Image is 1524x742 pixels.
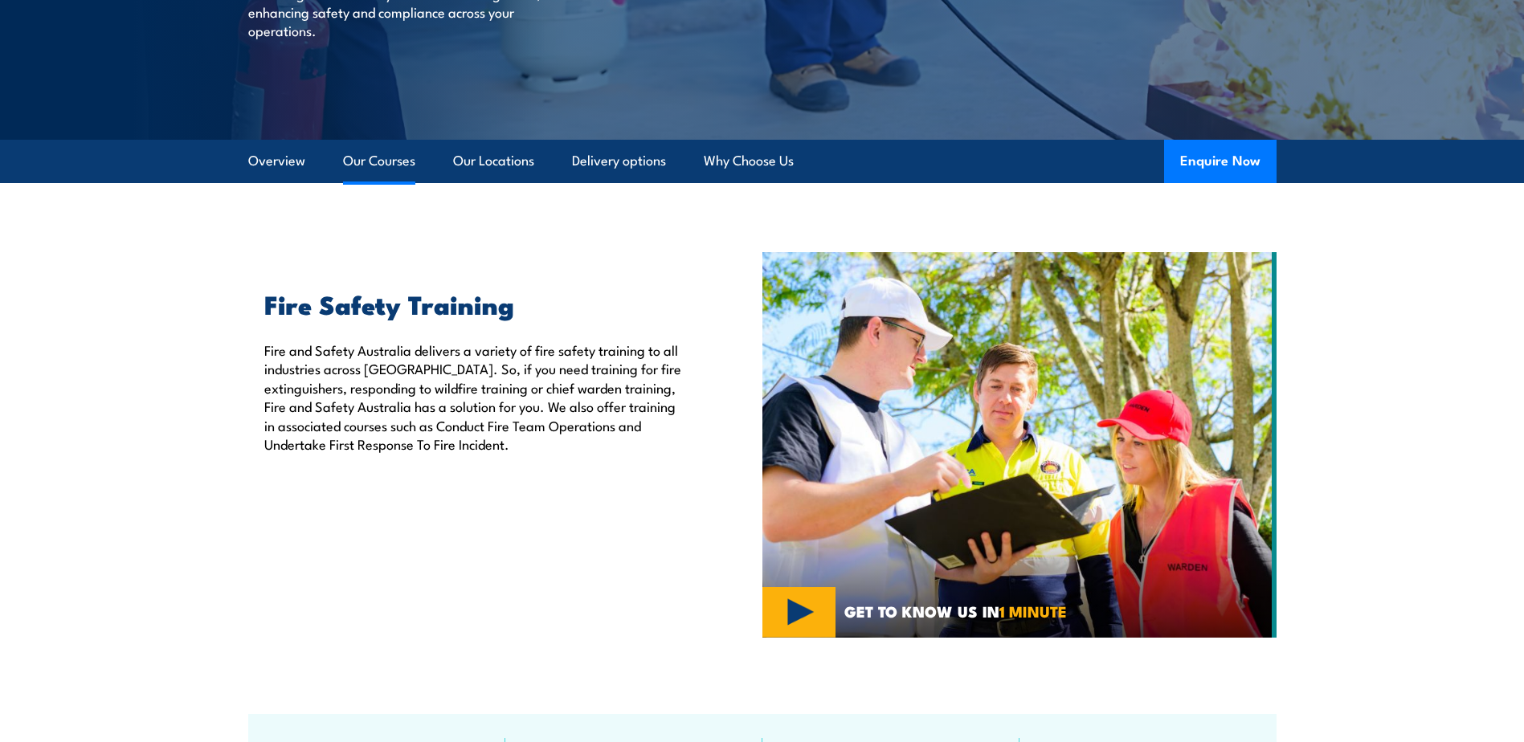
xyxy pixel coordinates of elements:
a: Our Courses [343,140,415,182]
h2: Fire Safety Training [264,292,688,315]
p: Fire and Safety Australia delivers a variety of fire safety training to all industries across [GE... [264,340,688,453]
strong: 1 MINUTE [999,599,1067,622]
a: Delivery options [572,140,666,182]
button: Enquire Now [1164,140,1277,183]
a: Overview [248,140,305,182]
span: GET TO KNOW US IN [844,604,1067,618]
a: Our Locations [453,140,534,182]
a: Why Choose Us [704,140,794,182]
img: Fire Safety Training Courses [762,252,1277,638]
